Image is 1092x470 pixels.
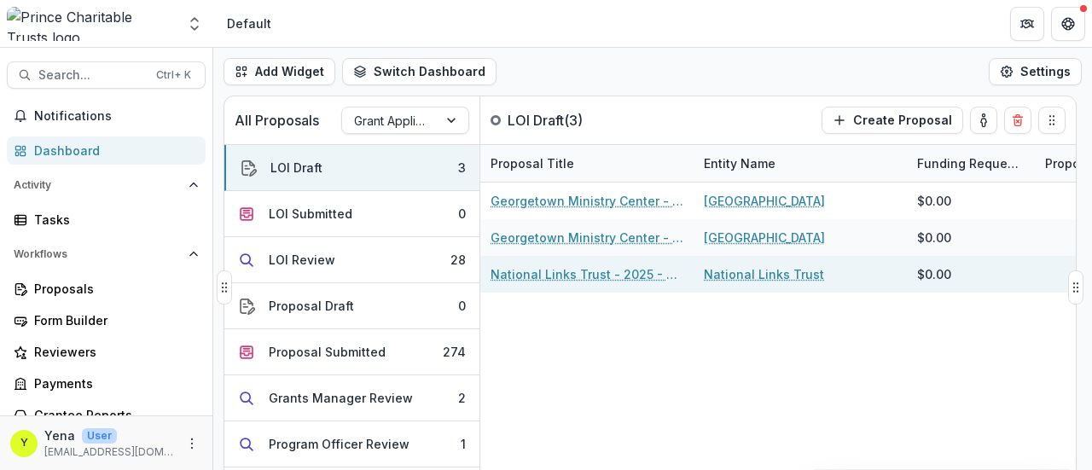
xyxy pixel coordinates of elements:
[917,265,951,283] div: $0.00
[34,343,192,361] div: Reviewers
[44,444,175,460] p: [EMAIL_ADDRESS][DOMAIN_NAME]
[14,179,182,191] span: Activity
[224,283,479,329] button: Proposal Draft0
[14,248,182,260] span: Workflows
[269,251,335,269] div: LOI Review
[7,401,206,429] a: Grantee Reports
[704,229,825,247] a: [GEOGRAPHIC_DATA]
[342,58,497,85] button: Switch Dashboard
[270,159,322,177] div: LOI Draft
[34,109,199,124] span: Notifications
[269,343,386,361] div: Proposal Submitted
[1010,7,1044,41] button: Partners
[491,192,683,210] a: Georgetown Ministry Center - 2025 - DC - Abbreviated Application
[480,154,584,172] div: Proposal Title
[458,389,466,407] div: 2
[235,110,319,131] p: All Proposals
[704,192,825,210] a: [GEOGRAPHIC_DATA]
[224,329,479,375] button: Proposal Submitted274
[917,229,951,247] div: $0.00
[38,68,146,83] span: Search...
[7,206,206,234] a: Tasks
[694,145,907,182] div: Entity Name
[227,15,271,32] div: Default
[907,145,1035,182] div: Funding Requested
[694,154,786,172] div: Entity Name
[480,145,694,182] div: Proposal Title
[7,171,206,199] button: Open Activity
[34,142,192,160] div: Dashboard
[7,102,206,130] button: Notifications
[907,154,1035,172] div: Funding Requested
[224,145,479,191] button: LOI Draft3
[34,311,192,329] div: Form Builder
[704,265,824,283] a: National Links Trust
[34,280,192,298] div: Proposals
[1068,270,1083,305] button: Drag
[1038,107,1066,134] button: Drag
[7,61,206,89] button: Search...
[224,191,479,237] button: LOI Submitted0
[7,136,206,165] a: Dashboard
[7,241,206,268] button: Open Workflows
[458,205,466,223] div: 0
[20,438,28,449] div: Yena
[34,374,192,392] div: Payments
[269,435,409,453] div: Program Officer Review
[224,58,335,85] button: Add Widget
[970,107,997,134] button: toggle-assigned-to-me
[989,58,1082,85] button: Settings
[7,275,206,303] a: Proposals
[491,265,683,283] a: National Links Trust - 2025 - DC - Expedited Grant Update
[224,237,479,283] button: LOI Review28
[269,205,352,223] div: LOI Submitted
[269,297,354,315] div: Proposal Draft
[458,297,466,315] div: 0
[822,107,963,134] button: Create Proposal
[7,306,206,334] a: Form Builder
[917,192,951,210] div: $0.00
[44,426,75,444] p: Yena
[7,338,206,366] a: Reviewers
[217,270,232,305] button: Drag
[7,7,176,41] img: Prince Charitable Trusts logo
[1051,7,1085,41] button: Get Help
[1004,107,1031,134] button: Delete card
[508,110,636,131] p: LOI Draft ( 3 )
[7,369,206,397] a: Payments
[182,433,202,454] button: More
[183,7,206,41] button: Open entity switcher
[34,211,192,229] div: Tasks
[153,66,195,84] div: Ctrl + K
[220,11,278,36] nav: breadcrumb
[461,435,466,453] div: 1
[458,159,466,177] div: 3
[443,343,466,361] div: 274
[82,428,117,444] p: User
[224,421,479,467] button: Program Officer Review1
[224,375,479,421] button: Grants Manager Review2
[450,251,466,269] div: 28
[34,406,192,424] div: Grantee Reports
[491,229,683,247] a: Georgetown Ministry Center - 2025 - DC - Abbreviated Application 2
[269,389,413,407] div: Grants Manager Review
